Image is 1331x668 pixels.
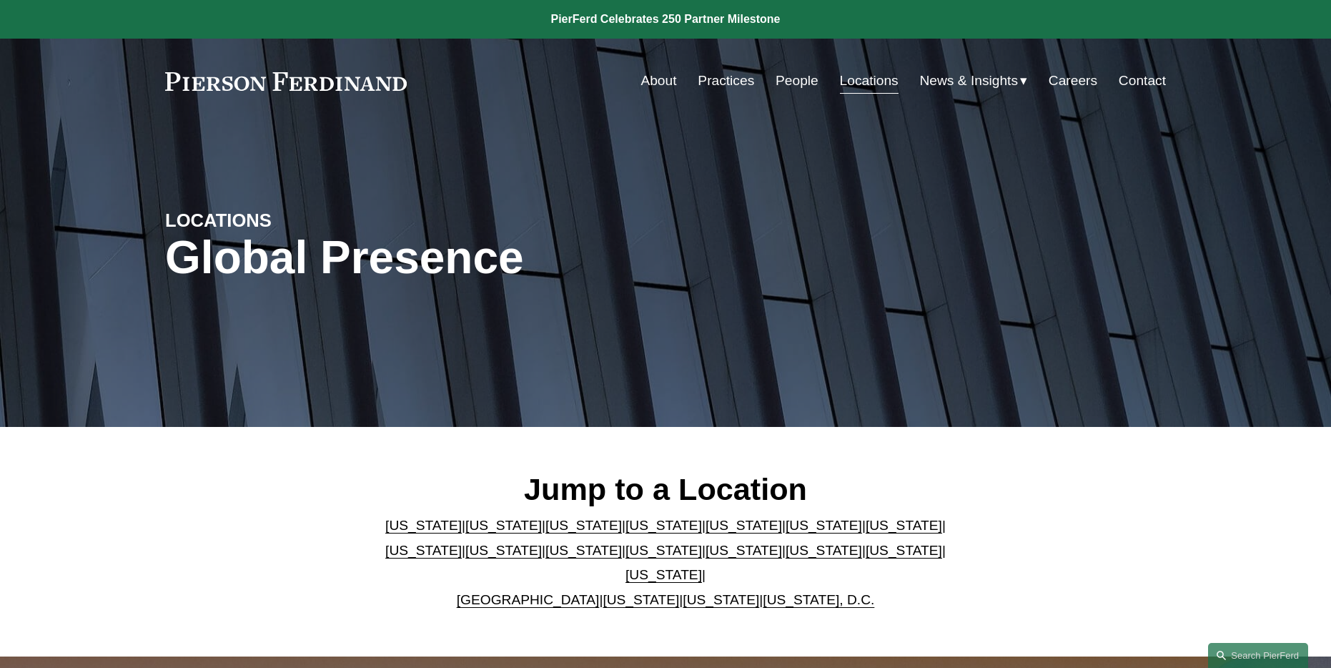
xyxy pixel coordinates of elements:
[457,592,600,607] a: [GEOGRAPHIC_DATA]
[374,471,958,508] h2: Jump to a Location
[625,567,702,582] a: [US_STATE]
[465,543,542,558] a: [US_STATE]
[385,518,462,533] a: [US_STATE]
[866,543,942,558] a: [US_STATE]
[919,69,1018,94] span: News & Insights
[866,518,942,533] a: [US_STATE]
[786,543,862,558] a: [US_STATE]
[603,592,679,607] a: [US_STATE]
[165,209,415,232] h4: LOCATIONS
[706,543,782,558] a: [US_STATE]
[625,518,702,533] a: [US_STATE]
[1049,67,1097,94] a: Careers
[698,67,754,94] a: Practices
[465,518,542,533] a: [US_STATE]
[640,67,676,94] a: About
[165,232,832,284] h1: Global Presence
[1208,643,1308,668] a: Search this site
[683,592,759,607] a: [US_STATE]
[776,67,818,94] a: People
[1119,67,1166,94] a: Contact
[545,543,622,558] a: [US_STATE]
[919,67,1027,94] a: folder dropdown
[706,518,782,533] a: [US_STATE]
[840,67,899,94] a: Locations
[545,518,622,533] a: [US_STATE]
[385,543,462,558] a: [US_STATE]
[374,514,958,612] p: | | | | | | | | | | | | | | | | | |
[625,543,702,558] a: [US_STATE]
[786,518,862,533] a: [US_STATE]
[763,592,874,607] a: [US_STATE], D.C.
